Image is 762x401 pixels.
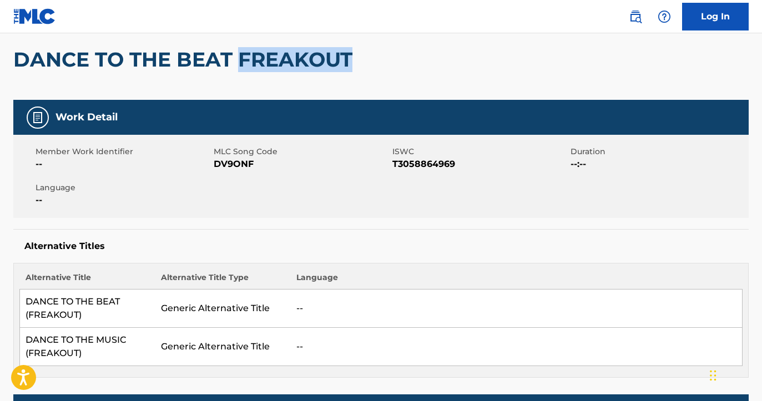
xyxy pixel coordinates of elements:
[20,272,155,290] th: Alternative Title
[13,8,56,24] img: MLC Logo
[571,158,746,171] span: --:--
[13,47,358,72] h2: DANCE TO THE BEAT FREAKOUT
[36,158,211,171] span: --
[214,146,389,158] span: MLC Song Code
[24,241,738,252] h5: Alternative Titles
[155,328,291,366] td: Generic Alternative Title
[155,290,291,328] td: Generic Alternative Title
[571,146,746,158] span: Duration
[55,111,118,124] h5: Work Detail
[658,10,671,23] img: help
[707,348,762,401] iframe: Chat Widget
[291,290,743,328] td: --
[214,158,389,171] span: DV9ONF
[36,182,211,194] span: Language
[36,194,211,207] span: --
[629,10,642,23] img: search
[392,158,568,171] span: T3058864969
[291,272,743,290] th: Language
[653,6,675,28] div: Help
[36,146,211,158] span: Member Work Identifier
[710,359,716,392] div: Drag
[20,290,155,328] td: DANCE TO THE BEAT (FREAKOUT)
[20,328,155,366] td: DANCE TO THE MUSIC (FREAKOUT)
[682,3,749,31] a: Log In
[624,6,647,28] a: Public Search
[155,272,291,290] th: Alternative Title Type
[291,328,743,366] td: --
[31,111,44,124] img: Work Detail
[392,146,568,158] span: ISWC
